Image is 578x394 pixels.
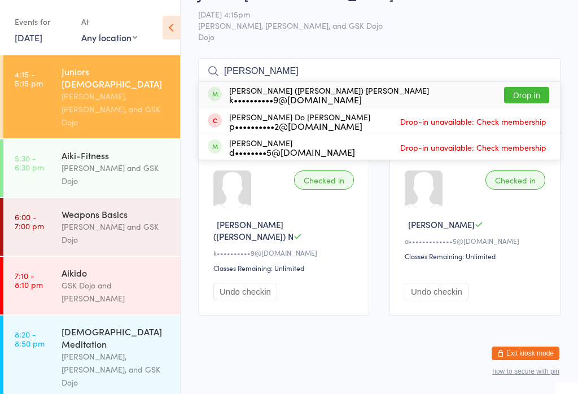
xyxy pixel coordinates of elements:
div: Juniors [DEMOGRAPHIC_DATA] [62,65,170,90]
span: [PERSON_NAME] [408,218,475,230]
a: 7:10 -8:10 pmAikidoGSK Dojo and [PERSON_NAME] [3,257,180,314]
time: 4:15 - 5:15 pm [15,69,43,87]
div: [PERSON_NAME] [229,138,355,156]
div: Aikido [62,266,170,279]
div: [PERSON_NAME] ([PERSON_NAME]) [PERSON_NAME] [229,86,429,104]
div: d••••••••5@[DOMAIN_NAME] [229,147,355,156]
span: [PERSON_NAME] ([PERSON_NAME]) N [213,218,294,242]
div: k••••••••••9@[DOMAIN_NAME] [229,95,429,104]
button: Undo checkin [213,283,277,300]
span: Drop-in unavailable: Check membership [397,139,549,156]
button: Exit kiosk mode [492,347,559,360]
a: 4:15 -5:15 pmJuniors [DEMOGRAPHIC_DATA][PERSON_NAME], [PERSON_NAME], and GSK Dojo [3,55,180,138]
span: Dojo [198,31,561,42]
time: 8:20 - 8:50 pm [15,330,45,348]
div: [PERSON_NAME] and GSK Dojo [62,161,170,187]
span: [PERSON_NAME], [PERSON_NAME], and GSK Dojo [198,20,543,31]
div: Checked in [294,170,354,190]
div: [PERSON_NAME], [PERSON_NAME], and GSK Dojo [62,350,170,389]
div: Classes Remaining: Unlimited [405,251,549,261]
a: 6:00 -7:00 pmWeapons Basics[PERSON_NAME] and GSK Dojo [3,198,180,256]
button: Undo checkin [405,283,468,300]
div: a•••••••••••••5@[DOMAIN_NAME] [405,236,549,246]
div: Checked in [485,170,545,190]
div: GSK Dojo and [PERSON_NAME] [62,279,170,305]
time: 7:10 - 8:10 pm [15,271,43,289]
button: how to secure with pin [492,367,559,375]
div: p••••••••••2@[DOMAIN_NAME] [229,121,370,130]
div: Weapons Basics [62,208,170,220]
span: Drop-in unavailable: Check membership [397,113,549,130]
div: [DEMOGRAPHIC_DATA] Meditation [62,325,170,350]
button: Drop in [504,87,549,103]
div: At [81,12,137,31]
time: 6:00 - 7:00 pm [15,212,44,230]
div: [PERSON_NAME] Do [PERSON_NAME] [229,112,370,130]
div: Aiki-Fitness [62,149,170,161]
input: Search [198,58,561,84]
span: [DATE] 4:15pm [198,8,543,20]
div: Any location [81,31,137,43]
div: Events for [15,12,70,31]
time: 5:30 - 6:30 pm [15,154,44,172]
a: [DATE] [15,31,42,43]
div: [PERSON_NAME], [PERSON_NAME], and GSK Dojo [62,90,170,129]
div: [PERSON_NAME] and GSK Dojo [62,220,170,246]
div: Classes Remaining: Unlimited [213,263,357,273]
a: 5:30 -6:30 pmAiki-Fitness[PERSON_NAME] and GSK Dojo [3,139,180,197]
div: k••••••••••9@[DOMAIN_NAME] [213,248,357,257]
